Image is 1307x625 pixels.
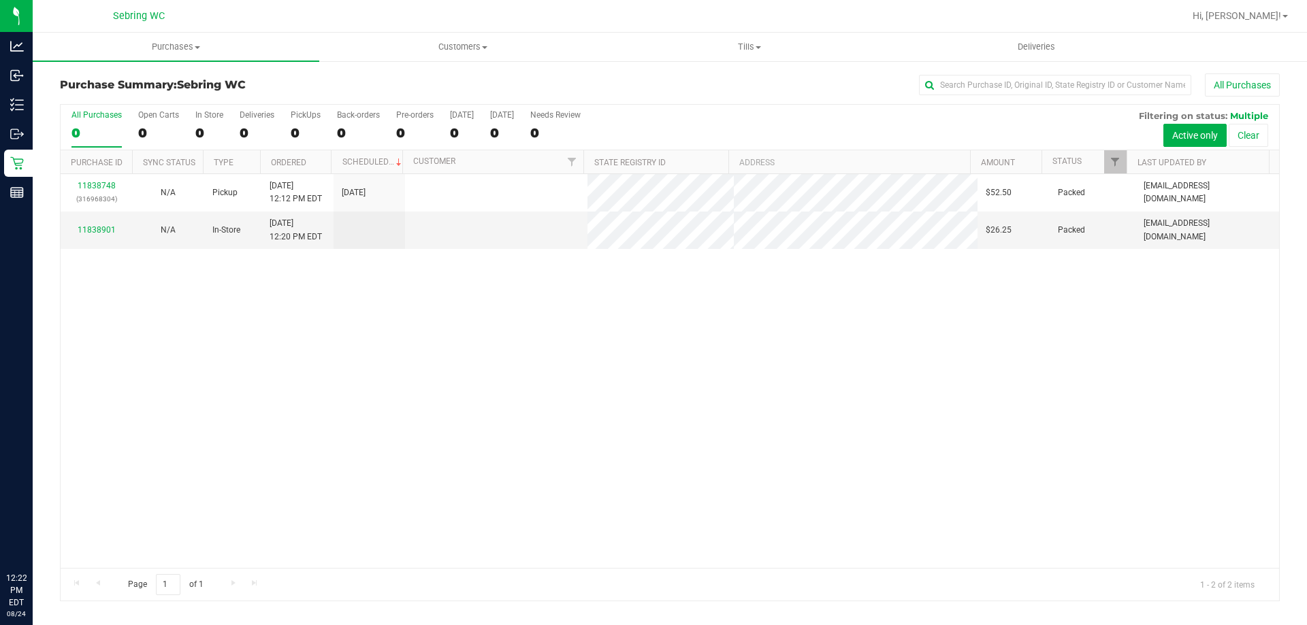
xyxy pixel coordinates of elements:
[1139,110,1227,121] span: Filtering on status:
[33,33,319,61] a: Purchases
[270,180,322,205] span: [DATE] 12:12 PM EDT
[999,41,1074,53] span: Deliveries
[6,572,27,609] p: 12:22 PM EDT
[396,125,434,141] div: 0
[893,33,1180,61] a: Deliveries
[1144,217,1271,243] span: [EMAIL_ADDRESS][DOMAIN_NAME]
[413,156,455,166] a: Customer
[113,10,165,22] span: Sebring WC
[337,110,380,120] div: Back-orders
[1144,180,1271,205] span: [EMAIL_ADDRESS][DOMAIN_NAME]
[1205,73,1280,97] button: All Purchases
[490,110,514,120] div: [DATE]
[71,158,123,167] a: Purchase ID
[71,110,122,120] div: All Purchases
[1104,150,1127,173] a: Filter
[195,110,223,120] div: In Store
[1229,124,1268,147] button: Clear
[1230,110,1268,121] span: Multiple
[1193,10,1281,21] span: Hi, [PERSON_NAME]!
[212,186,238,199] span: Pickup
[71,125,122,141] div: 0
[10,39,24,53] inline-svg: Analytics
[607,41,892,53] span: Tills
[450,110,474,120] div: [DATE]
[10,69,24,82] inline-svg: Inbound
[10,127,24,141] inline-svg: Outbound
[396,110,434,120] div: Pre-orders
[240,125,274,141] div: 0
[78,225,116,235] a: 11838901
[271,158,306,167] a: Ordered
[270,217,322,243] span: [DATE] 12:20 PM EDT
[1058,224,1085,237] span: Packed
[561,150,583,173] a: Filter
[14,516,54,557] iframe: Resource center
[1052,156,1082,166] a: Status
[986,186,1012,199] span: $52.50
[530,125,581,141] div: 0
[919,75,1191,95] input: Search Purchase ID, Original ID, State Registry ID or Customer Name...
[1189,574,1265,594] span: 1 - 2 of 2 items
[78,181,116,190] a: 11838748
[986,224,1012,237] span: $26.25
[530,110,581,120] div: Needs Review
[981,158,1015,167] a: Amount
[195,125,223,141] div: 0
[161,225,176,235] span: Not Applicable
[143,158,195,167] a: Sync Status
[1163,124,1227,147] button: Active only
[161,224,176,237] button: N/A
[212,224,240,237] span: In-Store
[606,33,892,61] a: Tills
[319,33,606,61] a: Customers
[161,188,176,197] span: Not Applicable
[728,150,970,174] th: Address
[337,125,380,141] div: 0
[116,574,214,595] span: Page of 1
[342,157,404,167] a: Scheduled
[156,574,180,595] input: 1
[60,79,466,91] h3: Purchase Summary:
[138,110,179,120] div: Open Carts
[69,192,124,205] p: (316968304)
[1058,186,1085,199] span: Packed
[291,125,321,141] div: 0
[214,158,233,167] a: Type
[342,186,366,199] span: [DATE]
[291,110,321,120] div: PickUps
[1137,158,1206,167] a: Last Updated By
[138,125,179,141] div: 0
[177,78,246,91] span: Sebring WC
[10,156,24,170] inline-svg: Retail
[161,186,176,199] button: N/A
[10,186,24,199] inline-svg: Reports
[10,98,24,112] inline-svg: Inventory
[450,125,474,141] div: 0
[240,110,274,120] div: Deliveries
[6,609,27,619] p: 08/24
[490,125,514,141] div: 0
[594,158,666,167] a: State Registry ID
[320,41,605,53] span: Customers
[33,41,319,53] span: Purchases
